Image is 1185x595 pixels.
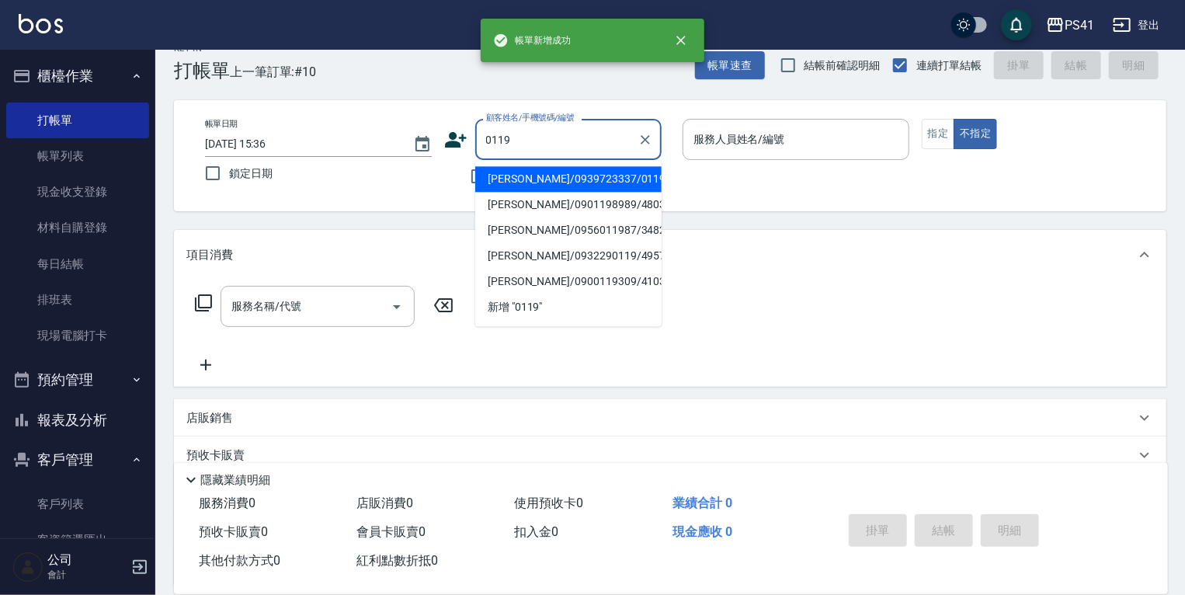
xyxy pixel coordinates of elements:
img: Person [12,552,43,583]
li: 新增 "0119" [475,294,662,320]
span: 服務消費 0 [199,496,255,510]
span: 現金應收 0 [672,524,732,539]
p: 項目消費 [186,247,233,263]
button: 不指定 [954,119,997,149]
span: 連續打單結帳 [916,57,982,74]
span: 上一筆訂單:#10 [230,62,317,82]
li: [PERSON_NAME]/0900119309/4103 [475,269,662,294]
a: 打帳單 [6,103,149,138]
p: 隱藏業績明細 [200,472,270,489]
span: 預收卡販賣 0 [199,524,268,539]
a: 排班表 [6,282,149,318]
button: save [1001,9,1032,40]
p: 預收卡販賣 [186,447,245,464]
a: 帳單列表 [6,138,149,174]
button: 帳單速查 [695,51,765,80]
p: 會計 [47,568,127,582]
a: 現場電腦打卡 [6,318,149,353]
div: PS41 [1065,16,1094,35]
li: [PERSON_NAME]/0956011987/3482 [475,217,662,243]
li: [PERSON_NAME]/0901198989/4803 [475,192,662,217]
button: 登出 [1107,11,1166,40]
span: 扣入金 0 [515,524,559,539]
button: close [664,23,698,57]
p: 店販銷售 [186,410,233,426]
button: 指定 [922,119,955,149]
span: 鎖定日期 [229,165,273,182]
button: Choose date, selected date is 2025-09-13 [404,126,441,163]
span: 使用預收卡 0 [515,496,584,510]
button: Open [384,294,409,319]
span: 其他付款方式 0 [199,553,280,568]
button: Clear [634,129,656,151]
span: 業績合計 0 [672,496,732,510]
div: 預收卡販賣 [174,437,1166,474]
li: [PERSON_NAME]/0932290119/4957 [475,243,662,269]
img: Logo [19,14,63,33]
a: 客戶列表 [6,486,149,522]
li: [PERSON_NAME]/0939723337/0119 [475,166,662,192]
button: 櫃檯作業 [6,56,149,96]
button: 客戶管理 [6,440,149,480]
span: 店販消費 0 [356,496,413,510]
div: 項目消費 [174,230,1166,280]
h5: 公司 [47,552,127,568]
a: 客資篩選匯出 [6,522,149,558]
span: 帳單新增成功 [493,33,571,48]
button: 預約管理 [6,360,149,400]
a: 每日結帳 [6,246,149,282]
label: 顧客姓名/手機號碼/編號 [486,112,575,124]
button: PS41 [1040,9,1100,41]
h3: 打帳單 [174,60,230,82]
a: 材料自購登錄 [6,210,149,245]
span: 會員卡販賣 0 [356,524,426,539]
button: 報表及分析 [6,400,149,440]
span: 結帳前確認明細 [804,57,881,74]
div: 店販銷售 [174,399,1166,437]
input: YYYY/MM/DD hh:mm [205,131,398,157]
a: 現金收支登錄 [6,174,149,210]
label: 帳單日期 [205,118,238,130]
span: 紅利點數折抵 0 [356,553,438,568]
